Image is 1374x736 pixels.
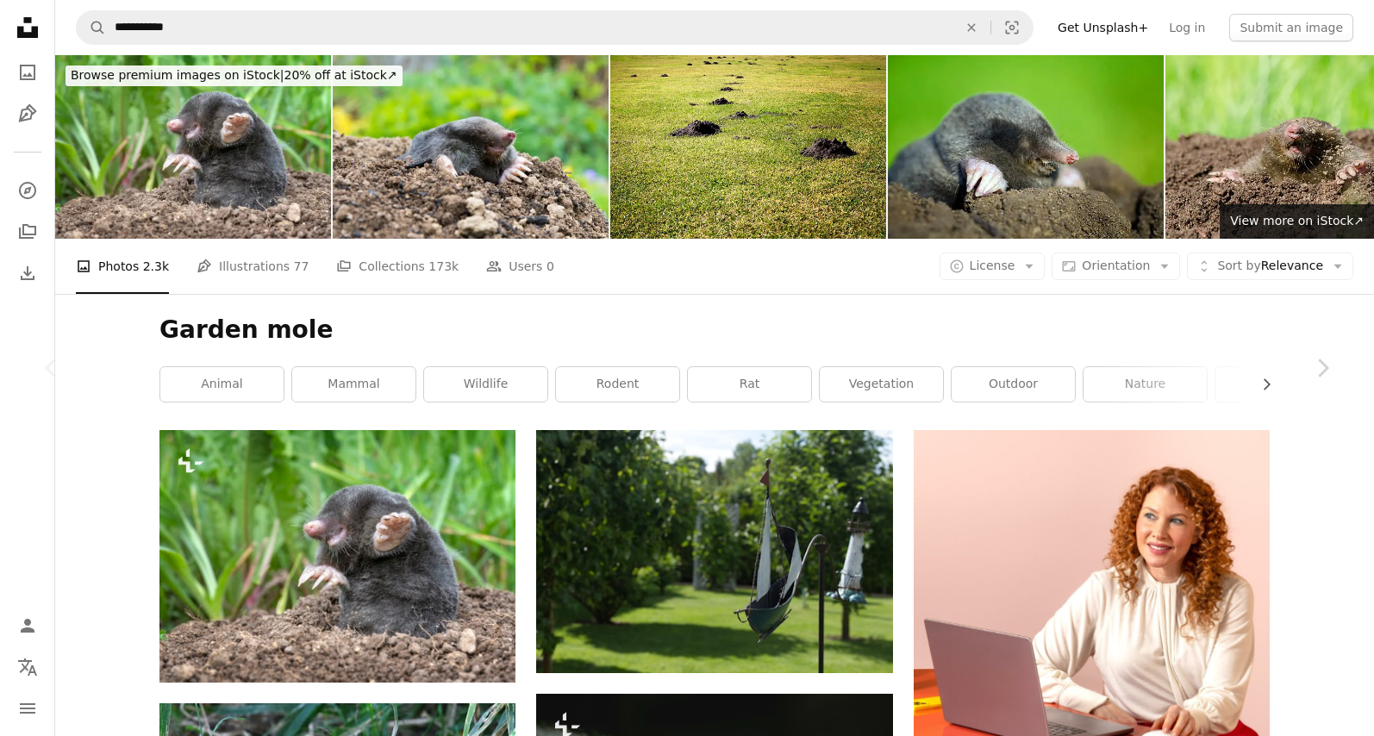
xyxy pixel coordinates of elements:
img: Extremely rare shot of a mole just digging out of its molehill. Macro Shot. Great Detail on its t... [159,430,515,683]
button: Submit an image [1229,14,1353,41]
a: animal [160,367,284,402]
a: Explore [10,173,45,208]
a: Collections [10,215,45,249]
img: Plague of mole hills [610,55,886,239]
a: rat [688,367,811,402]
a: Illustrations [10,97,45,131]
a: View more on iStock↗ [1220,204,1374,239]
span: Orientation [1082,259,1150,272]
span: 0 [546,257,554,276]
button: License [940,253,1046,280]
a: rodent [556,367,679,402]
span: Sort by [1217,259,1260,272]
a: Get Unsplash+ [1047,14,1159,41]
span: 20% off at iStock ↗ [71,68,397,82]
a: nature [1084,367,1207,402]
button: Clear [952,11,990,44]
a: Next [1271,285,1374,451]
a: grass [1215,367,1339,402]
a: Extremely rare shot of a mole just digging out of its molehill. Macro Shot. Great Detail on its t... [159,548,515,564]
a: Log in [1159,14,1215,41]
a: wildlife [424,367,547,402]
a: Download History [10,256,45,290]
a: Log in / Sign up [10,608,45,643]
span: License [970,259,1015,272]
a: outdoor [952,367,1075,402]
form: Find visuals sitewide [76,10,1034,45]
button: scroll list to the right [1251,367,1270,402]
span: 173k [428,257,459,276]
a: vegetation [820,367,943,402]
span: Relevance [1217,258,1323,275]
button: Sort byRelevance [1187,253,1353,280]
a: A sailboat is hanging from a pole in a yard [536,544,892,559]
span: Browse premium images on iStock | [71,68,284,82]
a: Photos [10,55,45,90]
img: Mole on molehill in lawn [888,55,1164,239]
span: View more on iStock ↗ [1230,214,1364,228]
button: Orientation [1052,253,1180,280]
h1: Garden mole [159,315,1270,346]
img: Mole animal peeking from the tunnel [333,55,609,239]
a: mammal [292,367,415,402]
a: Users 0 [486,239,554,294]
img: Maulwurf, Mole, Talpa Europaea in Wildlife crawling out of its molehill [55,55,331,239]
a: Collections 173k [336,239,459,294]
button: Menu [10,691,45,726]
button: Visual search [991,11,1033,44]
a: Browse premium images on iStock|20% off at iStock↗ [55,55,413,97]
button: Search Unsplash [77,11,106,44]
img: A sailboat is hanging from a pole in a yard [536,430,892,673]
button: Language [10,650,45,684]
span: 77 [294,257,309,276]
a: Illustrations 77 [197,239,309,294]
